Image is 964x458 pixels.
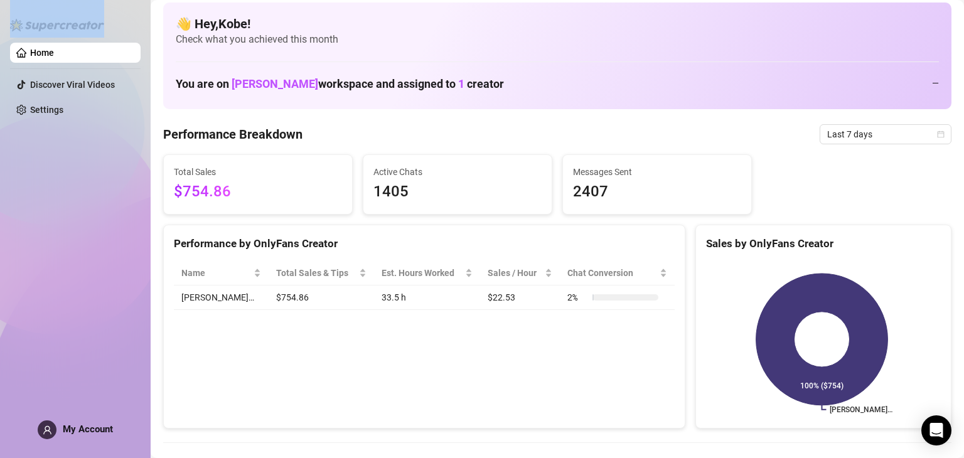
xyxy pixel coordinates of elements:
a: Discover Viral Videos [30,80,115,90]
h1: You are on workspace and assigned to creator [176,77,504,91]
span: Total Sales & Tips [276,266,356,280]
th: Name [174,261,269,285]
span: Active Chats [373,165,542,179]
span: Chat Conversion [567,266,657,280]
span: 1405 [373,180,542,204]
span: calendar [937,130,945,138]
td: $754.86 [269,285,374,310]
h4: Performance Breakdown [163,125,303,143]
div: Performance by OnlyFans Creator [174,235,675,252]
span: [PERSON_NAME] [232,77,318,90]
text: [PERSON_NAME]… [830,405,893,414]
div: Est. Hours Worked [382,266,463,280]
a: Home [30,48,54,58]
span: Sales / Hour [488,266,543,280]
span: Name [181,266,251,280]
div: — [932,76,939,90]
span: Last 7 days [827,125,944,144]
td: 33.5 h [374,285,480,310]
span: 2407 [573,180,741,204]
div: Open Intercom Messenger [921,415,951,445]
span: user [43,425,52,435]
span: $754.86 [174,180,342,204]
span: 2 % [567,290,587,304]
div: Sales by OnlyFans Creator [706,235,941,252]
img: logo-BBDzfeDw.svg [10,19,104,31]
td: $22.53 [480,285,560,310]
th: Sales / Hour [480,261,560,285]
th: Total Sales & Tips [269,261,374,285]
span: Total Sales [174,165,342,179]
span: Check what you achieved this month [176,33,939,46]
span: Messages Sent [573,165,741,179]
h4: 👋 Hey, Kobe ! [176,15,939,33]
span: My Account [63,423,113,435]
td: [PERSON_NAME]… [174,285,269,310]
a: Settings [30,105,63,115]
span: 1 [458,77,464,90]
th: Chat Conversion [560,261,675,285]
